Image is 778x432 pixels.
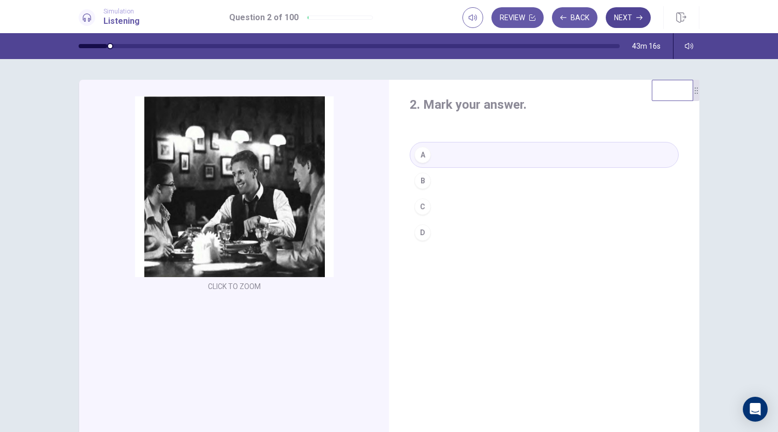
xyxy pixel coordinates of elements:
[632,42,661,50] span: 43m 16s
[491,7,544,28] button: Review
[103,8,140,15] span: Simulation
[410,220,679,246] button: D
[410,194,679,220] button: C
[410,142,679,168] button: A
[606,7,651,28] button: Next
[414,147,431,163] div: A
[229,11,298,24] h1: Question 2 of 100
[552,7,597,28] button: Back
[410,168,679,194] button: B
[103,15,140,27] h1: Listening
[410,96,679,113] h4: 2. Mark your answer.
[414,224,431,241] div: D
[743,397,768,422] div: Open Intercom Messenger
[414,198,431,215] div: C
[414,172,431,189] div: B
